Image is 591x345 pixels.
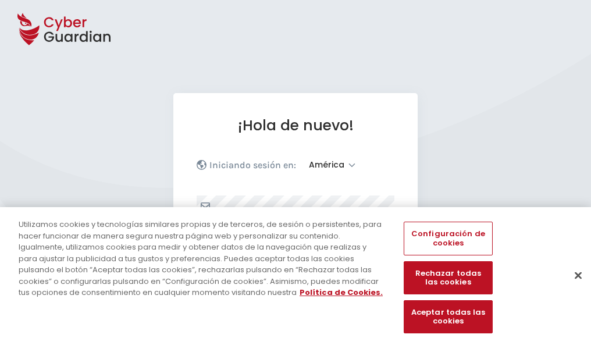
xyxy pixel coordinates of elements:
[19,219,386,298] div: Utilizamos cookies y tecnologías similares propias y de terceros, de sesión o persistentes, para ...
[565,262,591,288] button: Cerrar
[404,222,492,255] button: Configuración de cookies, Abre el cuadro de diálogo del centro de preferencias.
[197,116,394,134] h1: ¡Hola de nuevo!
[209,159,296,171] p: Iniciando sesión en:
[404,261,492,294] button: Rechazar todas las cookies
[404,300,492,333] button: Aceptar todas las cookies
[300,287,383,298] a: Más información sobre su privacidad, se abre en una nueva pestaña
